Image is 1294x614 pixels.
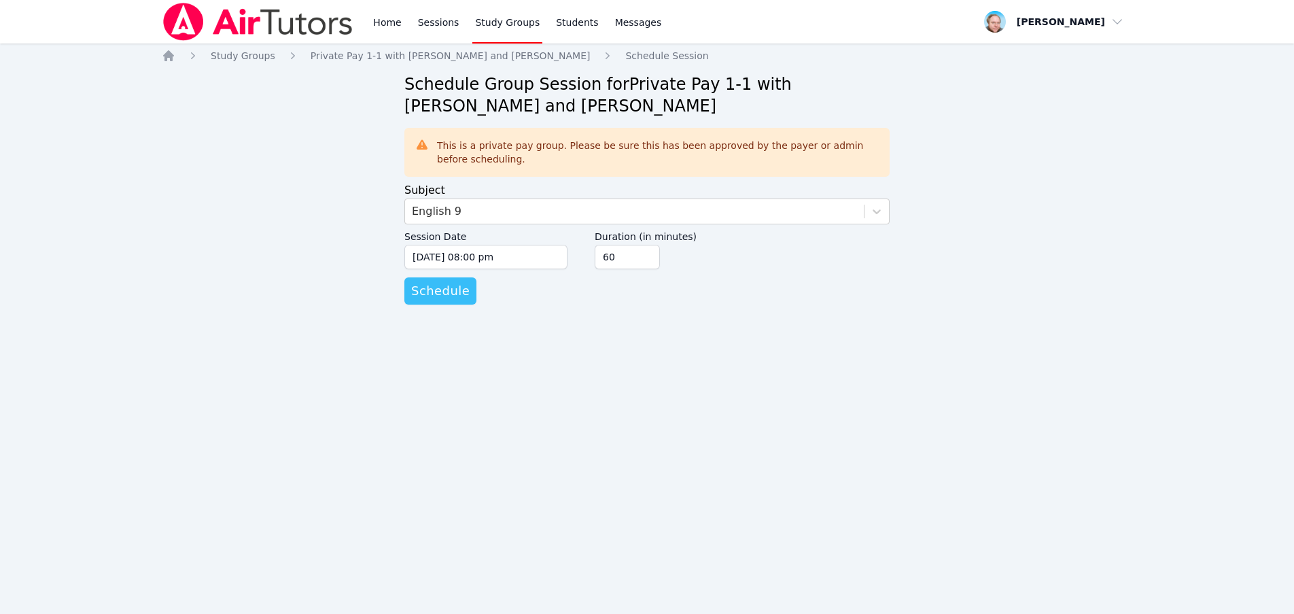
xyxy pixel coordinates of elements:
[211,50,275,61] span: Study Groups
[411,282,470,301] span: Schedule
[311,50,591,61] span: Private Pay 1-1 with [PERSON_NAME] and [PERSON_NAME]
[404,277,476,305] button: Schedule
[595,224,890,245] label: Duration (in minutes)
[404,184,445,197] label: Subject
[412,203,461,220] div: English 9
[625,50,708,61] span: Schedule Session
[162,3,354,41] img: Air Tutors
[404,73,890,117] h2: Schedule Group Session for Private Pay 1-1 with [PERSON_NAME] and [PERSON_NAME]
[437,139,879,166] div: This is a private pay group. Please be sure this has been approved by the payer or admin before s...
[404,224,567,245] label: Session Date
[625,49,708,63] a: Schedule Session
[162,49,1132,63] nav: Breadcrumb
[615,16,662,29] span: Messages
[211,49,275,63] a: Study Groups
[311,49,591,63] a: Private Pay 1-1 with [PERSON_NAME] and [PERSON_NAME]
